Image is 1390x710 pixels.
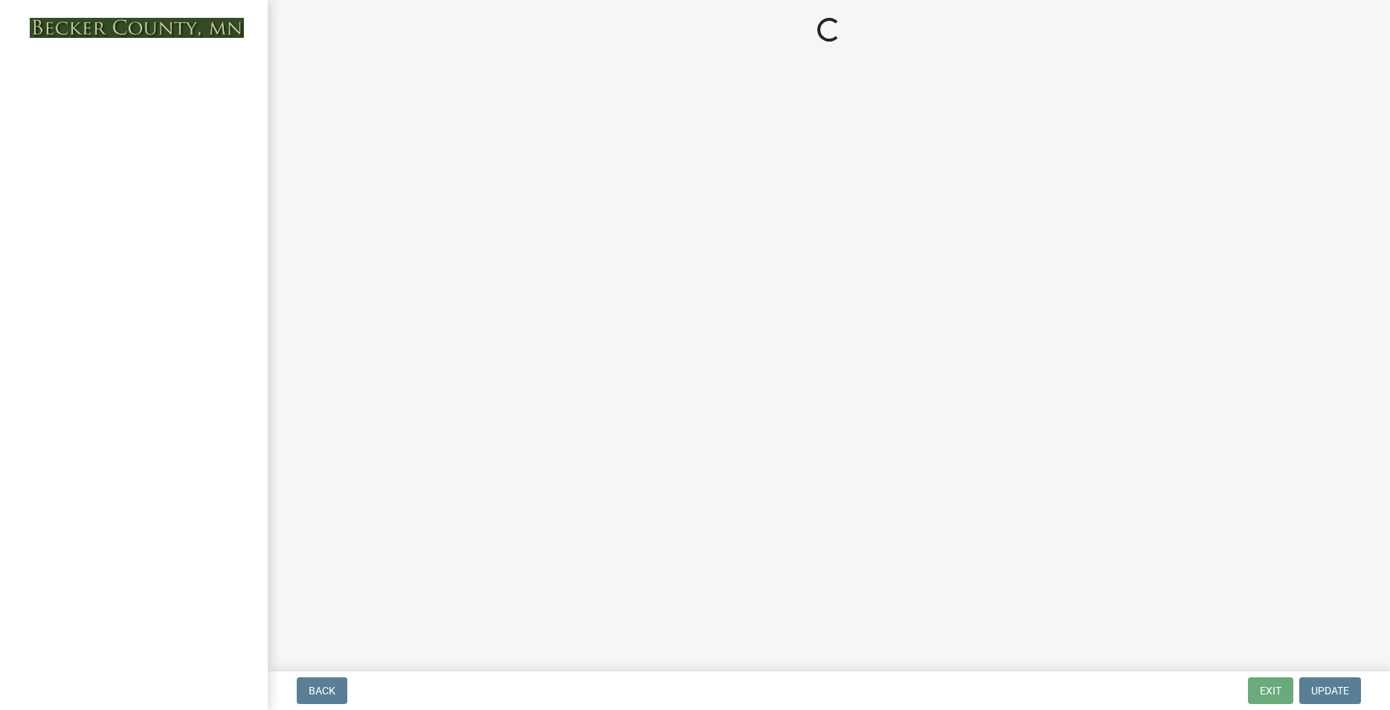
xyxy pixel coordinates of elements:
button: Update [1299,677,1361,704]
span: Back [309,685,335,697]
span: Update [1311,685,1349,697]
img: Becker County, Minnesota [30,18,244,38]
button: Back [297,677,347,704]
button: Exit [1248,677,1293,704]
